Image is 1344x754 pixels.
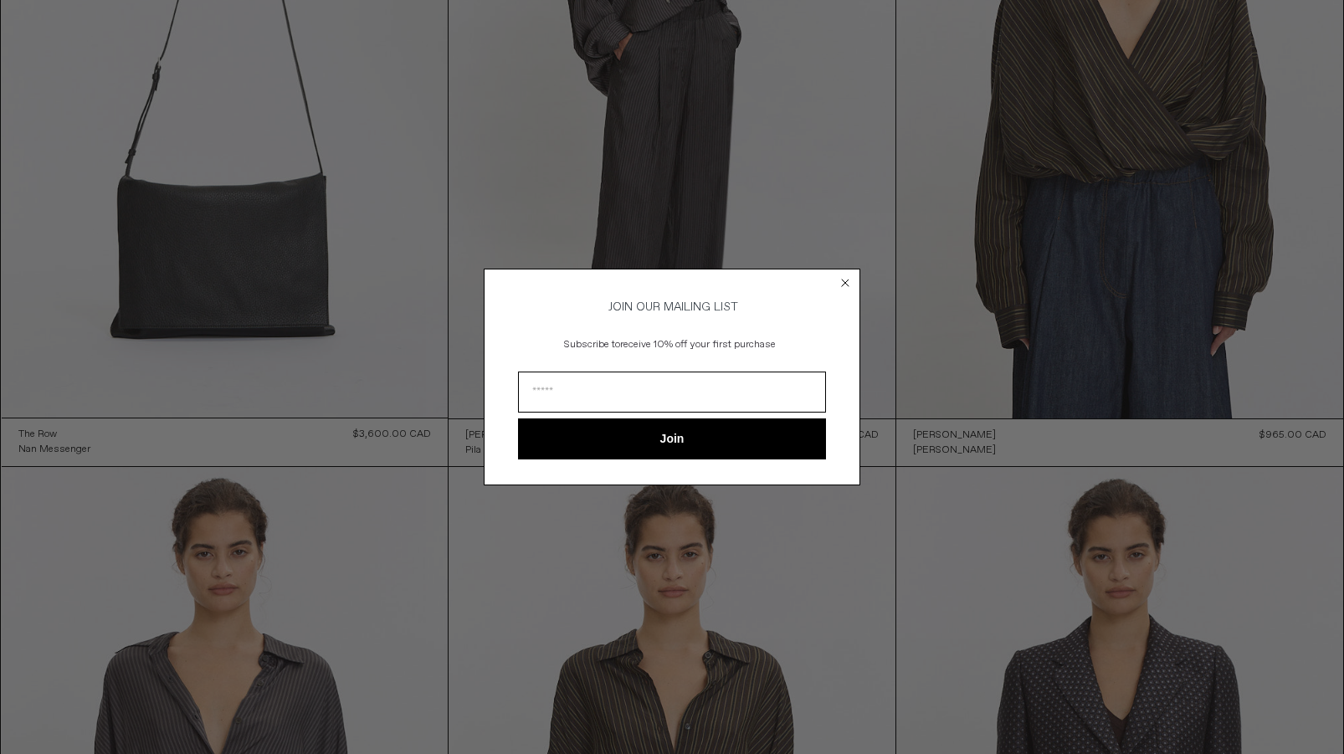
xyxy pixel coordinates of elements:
[606,300,738,315] span: JOIN OUR MAILING LIST
[518,418,826,459] button: Join
[564,338,620,351] span: Subscribe to
[837,274,854,291] button: Close dialog
[518,372,826,413] input: Email
[620,338,776,351] span: receive 10% off your first purchase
